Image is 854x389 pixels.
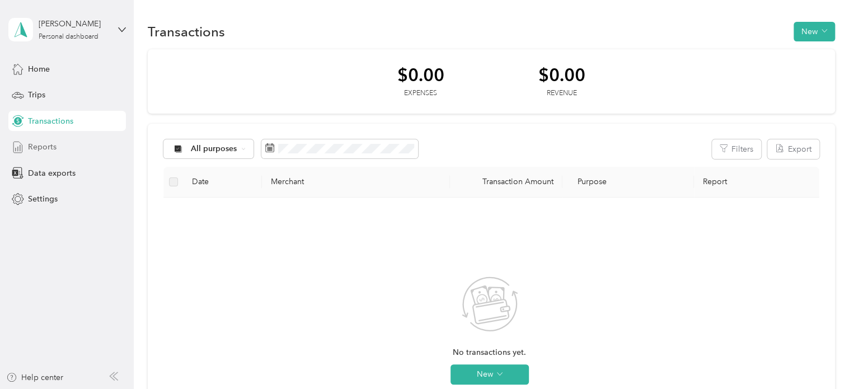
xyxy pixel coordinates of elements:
div: [PERSON_NAME] [39,18,109,30]
span: Data exports [28,167,76,179]
button: Filters [712,139,761,159]
th: Date [183,167,262,198]
span: Trips [28,89,45,101]
th: Transaction Amount [450,167,562,198]
span: No transactions yet. [453,346,526,359]
iframe: Everlance-gr Chat Button Frame [791,326,854,389]
div: $0.00 [397,65,444,85]
button: Help center [6,372,63,383]
button: New [451,364,529,385]
span: All purposes [191,145,237,153]
span: Settings [28,193,58,205]
div: $0.00 [538,65,585,85]
div: Expenses [397,88,444,99]
th: Report [694,167,819,198]
span: Home [28,63,50,75]
h1: Transactions [148,26,225,38]
button: New [794,22,835,41]
button: Export [767,139,819,159]
div: Revenue [538,88,585,99]
span: Transactions [28,115,73,127]
th: Merchant [262,167,449,198]
span: Purpose [571,177,607,186]
span: Reports [28,141,57,153]
div: Personal dashboard [39,34,98,40]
